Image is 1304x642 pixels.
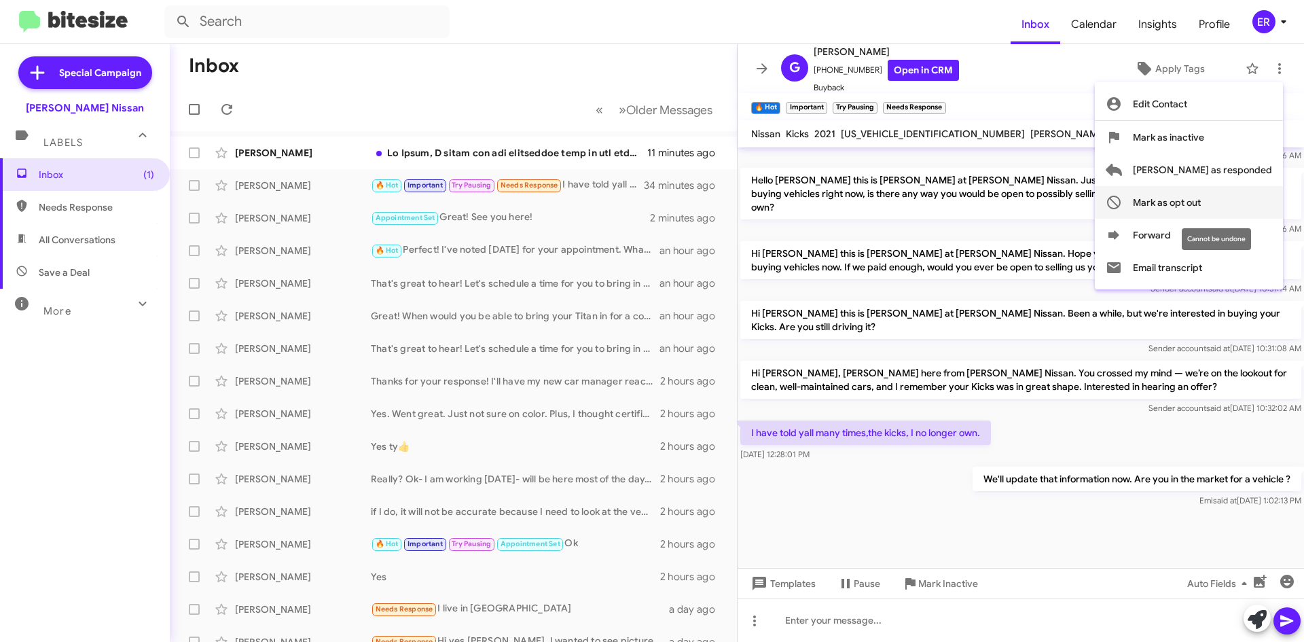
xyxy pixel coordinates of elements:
[1133,154,1272,186] span: [PERSON_NAME] as responded
[1133,88,1187,120] span: Edit Contact
[1133,186,1201,219] span: Mark as opt out
[1182,228,1251,250] div: Cannot be undone
[1095,219,1283,251] button: Forward
[1133,121,1204,154] span: Mark as inactive
[1095,251,1283,284] button: Email transcript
